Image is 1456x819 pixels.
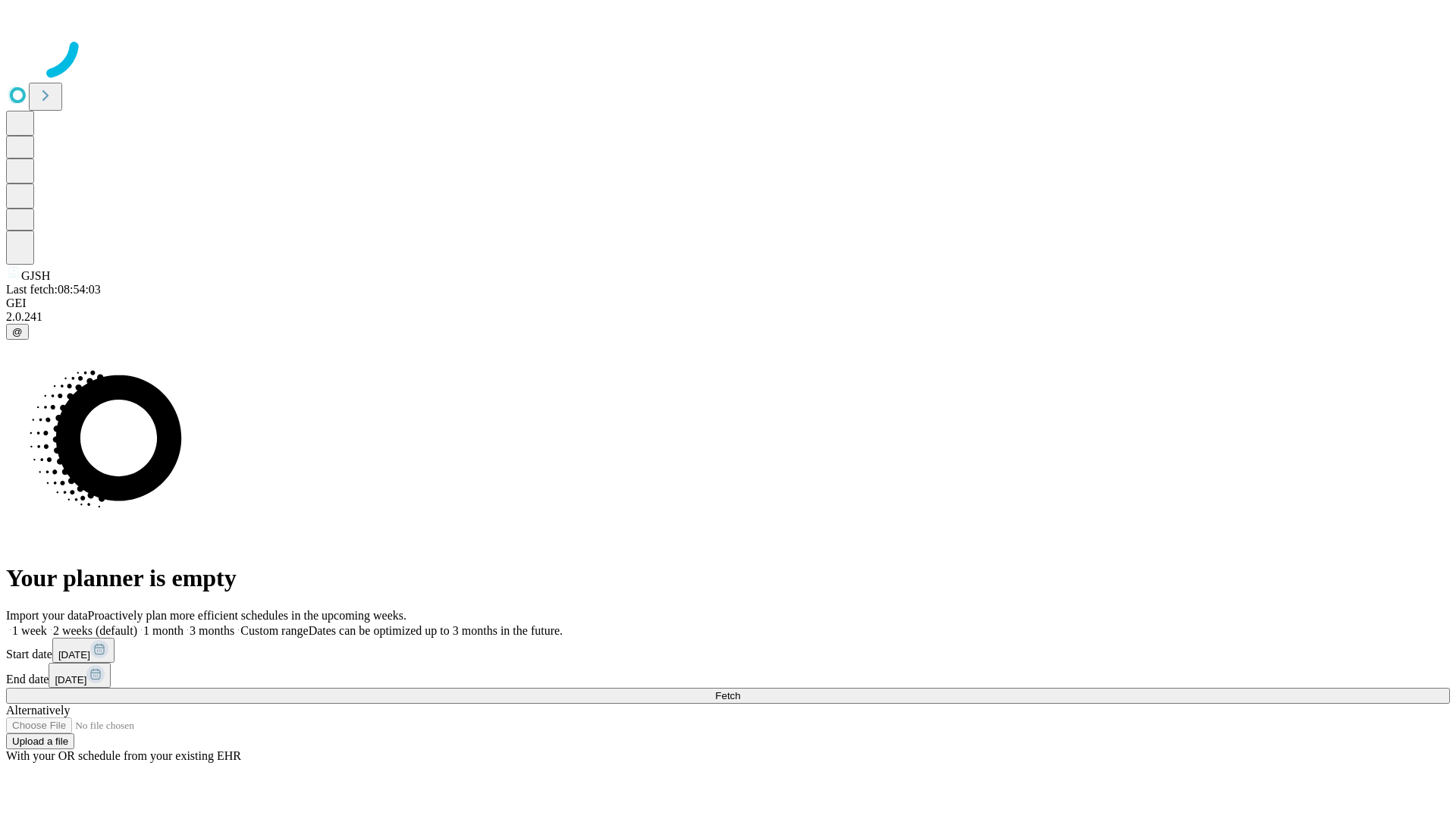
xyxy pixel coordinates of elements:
[6,704,70,717] span: Alternatively
[49,663,111,688] button: [DATE]
[21,269,50,282] span: GJSH
[53,624,137,637] span: 2 weeks (default)
[6,609,88,622] span: Import your data
[6,283,101,296] span: Last fetch: 08:54:03
[6,638,1450,663] div: Start date
[143,624,184,637] span: 1 month
[6,297,1450,310] div: GEI
[12,326,23,337] span: @
[6,663,1450,688] div: End date
[6,564,1450,592] h1: Your planner is empty
[240,624,308,637] span: Custom range
[6,310,1450,324] div: 2.0.241
[715,690,740,701] span: Fetch
[309,624,563,637] span: Dates can be optimized up to 3 months in the future.
[58,649,90,661] span: [DATE]
[12,624,47,637] span: 1 week
[52,638,115,663] button: [DATE]
[190,624,234,637] span: 3 months
[6,688,1450,704] button: Fetch
[6,733,74,749] button: Upload a file
[6,324,29,340] button: @
[6,749,241,762] span: With your OR schedule from your existing EHR
[88,609,406,622] span: Proactively plan more efficient schedules in the upcoming weeks.
[55,674,86,686] span: [DATE]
